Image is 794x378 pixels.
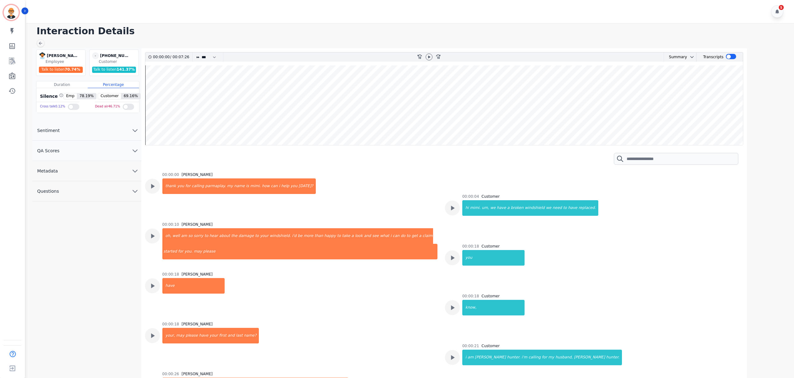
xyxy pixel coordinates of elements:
[227,178,234,194] div: my
[98,93,121,99] span: Customer
[510,200,524,216] div: broken
[171,53,189,62] div: 00:07:26
[184,244,193,259] div: you.
[541,350,548,365] div: for
[250,178,261,194] div: mimi.
[324,228,336,244] div: happy
[100,52,131,59] div: [PHONE_NUMBER]
[314,228,324,244] div: than
[95,102,120,111] div: Dead air 46.71 %
[363,228,372,244] div: and
[400,228,406,244] div: do
[462,343,479,348] div: 00:00:21
[181,272,213,277] div: [PERSON_NAME]
[92,52,99,59] span: -
[573,350,606,365] div: [PERSON_NAME]
[39,67,83,73] div: Talk to listen
[32,168,63,174] span: Metadata
[689,54,694,59] svg: chevron down
[664,53,687,62] div: Summary
[555,350,573,365] div: husband,
[88,81,139,88] div: Percentage
[162,371,179,376] div: 00:00:26
[545,200,552,216] div: we
[337,228,342,244] div: to
[290,178,298,194] div: you
[259,228,269,244] div: your
[281,178,290,194] div: help
[181,222,213,227] div: [PERSON_NAME]
[198,328,209,343] div: have
[469,200,481,216] div: mimi.
[481,200,490,216] div: um,
[37,26,788,37] h1: Interaction Details
[121,93,140,99] span: 69.16 %
[390,228,392,244] div: i
[380,228,390,244] div: what
[209,228,218,244] div: hear
[351,228,354,244] div: a
[36,81,88,88] div: Duration
[298,178,316,194] div: [DATE]?
[131,167,139,175] svg: chevron down
[32,127,65,134] span: Sentiment
[163,228,172,244] div: oh,
[605,350,622,365] div: hunter.
[463,200,469,216] div: hi
[4,5,19,20] img: Bordered avatar
[422,228,433,244] div: claim
[463,300,525,315] div: know,
[209,328,218,343] div: your
[117,67,135,72] span: 141.37 %
[567,200,578,216] div: have
[178,244,184,259] div: for
[32,148,65,154] span: QA Scores
[270,178,278,194] div: can
[234,178,245,194] div: name
[406,228,411,244] div: to
[181,172,213,177] div: [PERSON_NAME]
[243,328,259,343] div: name?
[703,53,723,62] div: Transcripts
[131,127,139,134] svg: chevron down
[188,228,193,244] div: so
[46,59,84,64] div: Employee
[32,188,64,194] span: Questions
[482,343,500,348] div: Customer
[269,228,292,244] div: windshield.
[32,161,141,181] button: Metadata chevron down
[175,328,185,343] div: may
[180,228,188,244] div: am
[163,328,176,343] div: your,
[371,228,379,244] div: see
[482,294,500,299] div: Customer
[462,194,479,199] div: 00:00:04
[411,228,418,244] div: get
[474,350,507,365] div: [PERSON_NAME]
[163,244,178,259] div: started
[193,244,203,259] div: may
[163,178,177,194] div: thank
[191,178,204,194] div: calling
[255,228,259,244] div: to
[297,228,303,244] div: be
[578,200,598,216] div: replaced.
[227,328,236,343] div: and
[342,228,351,244] div: take
[40,102,65,111] div: Cross talk 0.12 %
[162,172,179,177] div: 00:00:00
[163,278,225,294] div: have
[524,200,545,216] div: windshield
[32,120,141,141] button: Sentiment chevron down
[392,228,400,244] div: can
[162,322,179,327] div: 00:00:18
[235,328,243,343] div: last
[467,350,474,365] div: am
[218,328,227,343] div: first
[528,350,541,365] div: calling
[185,178,191,194] div: for
[162,222,179,227] div: 00:00:10
[153,53,191,62] div: /
[131,187,139,195] svg: chevron down
[65,67,80,72] span: 70.74 %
